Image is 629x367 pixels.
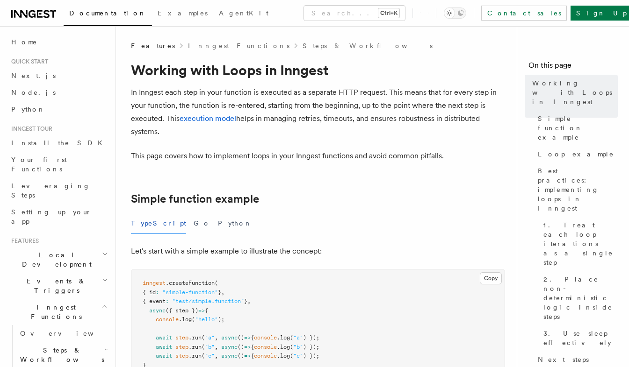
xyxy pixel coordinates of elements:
[244,298,247,304] span: }
[238,353,244,359] span: ()
[219,9,268,17] span: AgentKit
[532,78,618,106] span: Working with Loops in Inngest
[195,316,218,323] span: "hello"
[534,162,618,217] a: Best practices: implementing loops in Inngest
[244,353,251,359] span: =>
[202,334,205,341] span: (
[7,125,52,133] span: Inngest tour
[221,344,238,350] span: async
[7,67,110,84] a: Next.js
[378,8,399,18] kbd: Ctrl+K
[202,344,205,350] span: (
[293,353,303,359] span: "c"
[540,271,618,325] a: 2. Place non-deterministic logic inside steps
[481,6,567,21] a: Contact sales
[215,344,218,350] span: ,
[131,192,259,205] a: Simple function example
[7,58,48,65] span: Quick start
[69,9,146,17] span: Documentation
[538,114,618,142] span: Simple function example
[254,334,277,341] span: console
[277,334,290,341] span: .log
[156,353,172,359] span: await
[202,353,205,359] span: (
[528,75,618,110] a: Working with Loops in Inngest
[11,89,56,96] span: Node.js
[7,177,110,204] a: Leveraging Steps
[7,250,102,269] span: Local Development
[162,289,218,296] span: "simple-function"
[277,353,290,359] span: .log
[11,156,67,173] span: Your first Functions
[131,149,505,162] p: This page covers how to implement loops in your Inngest functions and avoid common pitfalls.
[7,34,110,50] a: Home
[251,334,254,341] span: {
[156,344,172,350] span: await
[131,213,186,234] button: TypeScript
[179,316,192,323] span: .log
[205,353,215,359] span: "c"
[251,344,254,350] span: {
[7,303,101,321] span: Inngest Functions
[538,355,589,364] span: Next steps
[534,110,618,146] a: Simple function example
[143,280,166,286] span: inngest
[218,289,221,296] span: }
[64,3,152,26] a: Documentation
[143,289,156,296] span: { id
[175,334,188,341] span: step
[16,346,104,364] span: Steps & Workflows
[293,344,303,350] span: "b"
[205,334,215,341] span: "a"
[238,334,244,341] span: ()
[215,334,218,341] span: ,
[156,334,172,341] span: await
[293,334,303,341] span: "a"
[218,213,252,234] button: Python
[205,307,208,314] span: {
[244,334,251,341] span: =>
[540,217,618,271] a: 1. Treat each loop iterations as a single step
[152,3,213,25] a: Examples
[215,353,218,359] span: ,
[254,344,277,350] span: console
[205,344,215,350] span: "b"
[156,289,159,296] span: :
[215,280,218,286] span: (
[16,325,110,342] a: Overview
[218,316,224,323] span: );
[7,84,110,101] a: Node.js
[149,307,166,314] span: async
[290,344,293,350] span: (
[11,37,37,47] span: Home
[188,353,202,359] span: .run
[303,353,319,359] span: ) });
[7,247,110,273] button: Local Development
[131,41,175,50] span: Features
[304,6,405,21] button: Search...Ctrl+K
[538,166,618,213] span: Best practices: implementing loops in Inngest
[221,289,224,296] span: ,
[7,276,102,295] span: Events & Triggers
[131,245,505,258] p: Let's start with a simple example to illustrate the concept:
[131,86,505,138] p: In Inngest each step in your function is executed as a separate HTTP request. This means that for...
[290,353,293,359] span: (
[254,353,277,359] span: console
[11,72,56,79] span: Next.js
[221,353,238,359] span: async
[528,60,618,75] h4: On this page
[11,139,108,147] span: Install the SDK
[543,220,618,267] span: 1. Treat each loop iterations as a single step
[244,344,251,350] span: =>
[175,353,188,359] span: step
[213,3,274,25] a: AgentKit
[538,149,614,159] span: Loop example
[7,101,110,118] a: Python
[277,344,290,350] span: .log
[303,334,319,341] span: ) });
[20,330,116,337] span: Overview
[543,329,618,347] span: 3. Use sleep effectively
[188,344,202,350] span: .run
[480,272,502,284] button: Copy
[188,41,289,50] a: Inngest Functions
